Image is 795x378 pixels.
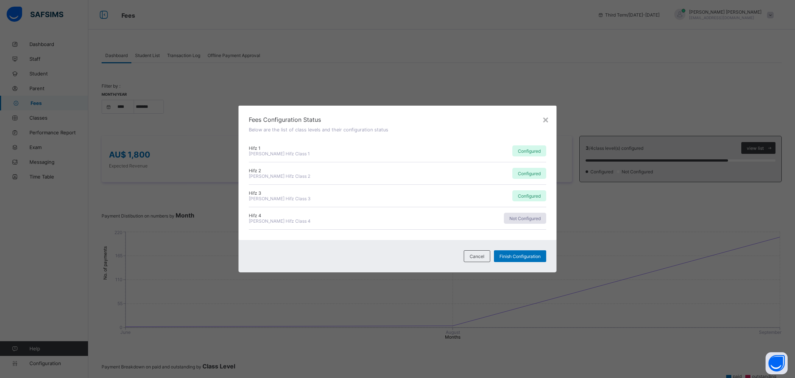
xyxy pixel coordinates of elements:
span: Cancel [470,254,484,259]
span: Not Configured [509,216,541,221]
span: [PERSON_NAME] Hifz Class 4 [249,218,311,224]
div: × [542,113,549,126]
span: Hifz 3 [249,190,396,196]
span: Configured [518,148,541,154]
span: Hifz 1 [249,145,396,151]
span: [PERSON_NAME] Hifz Class 3 [249,196,311,201]
button: Open asap [766,352,788,374]
span: Configured [518,193,541,199]
span: Below are the list of class levels and their configuration status [249,127,388,133]
span: Hifz 4 [249,213,396,218]
span: [PERSON_NAME] Hifz Class 2 [249,173,310,179]
span: [PERSON_NAME] Hifz Class 1 [249,151,310,156]
span: Configured [518,171,541,176]
span: Fees Configuration Status [249,116,546,123]
span: Finish Configuration [499,254,541,259]
span: Hifz 2 [249,168,396,173]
